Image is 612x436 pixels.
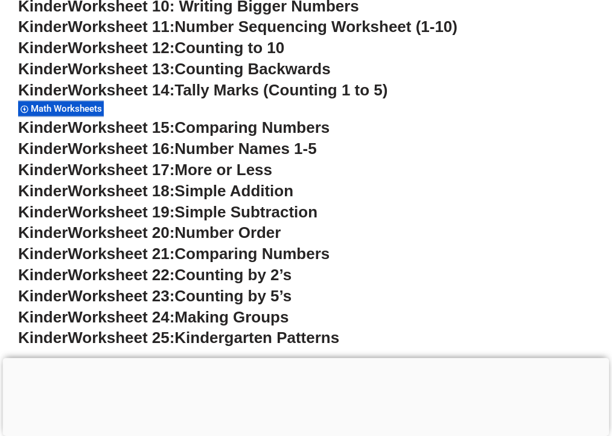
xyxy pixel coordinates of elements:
[3,358,610,433] iframe: Advertisement
[68,223,174,242] span: Worksheet 20:
[68,118,174,136] span: Worksheet 15:
[174,329,339,347] span: Kindergarten Patterns
[174,118,330,136] span: Comparing Numbers
[68,18,174,36] span: Worksheet 11:
[18,139,68,158] span: Kinder
[18,182,68,200] span: Kinder
[68,182,174,200] span: Worksheet 18:
[18,223,68,242] span: Kinder
[68,329,174,347] span: Worksheet 25:
[68,266,174,284] span: Worksheet 22:
[18,18,68,36] span: Kinder
[174,308,288,326] span: Making Groups
[68,81,174,99] span: Worksheet 14:
[174,139,316,158] span: Number Names 1-5
[174,81,387,99] span: Tally Marks (Counting 1 to 5)
[18,100,104,117] div: Math Worksheets
[18,308,68,326] span: Kinder
[68,308,174,326] span: Worksheet 24:
[174,245,330,263] span: Comparing Numbers
[174,266,292,284] span: Counting by 2’s
[68,203,174,221] span: Worksheet 19:
[18,245,68,263] span: Kinder
[174,182,293,200] span: Simple Addition
[411,300,612,436] iframe: Chat Widget
[174,203,317,221] span: Simple Subtraction
[18,118,68,136] span: Kinder
[68,39,174,57] span: Worksheet 12:
[68,245,174,263] span: Worksheet 21:
[31,103,106,114] span: Math Worksheets
[174,39,284,57] span: Counting to 10
[18,287,68,305] span: Kinder
[18,266,68,284] span: Kinder
[18,161,68,179] span: Kinder
[18,60,68,78] span: Kinder
[174,287,292,305] span: Counting by 5’s
[68,161,174,179] span: Worksheet 17:
[68,139,174,158] span: Worksheet 16:
[18,39,68,57] span: Kinder
[18,203,68,221] span: Kinder
[68,60,174,78] span: Worksheet 13:
[18,329,68,347] span: Kinder
[174,161,272,179] span: More or Less
[174,223,281,242] span: Number Order
[18,81,68,99] span: Kinder
[174,18,457,36] span: Number Sequencing Worksheet (1-10)
[68,287,174,305] span: Worksheet 23:
[174,60,330,78] span: Counting Backwards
